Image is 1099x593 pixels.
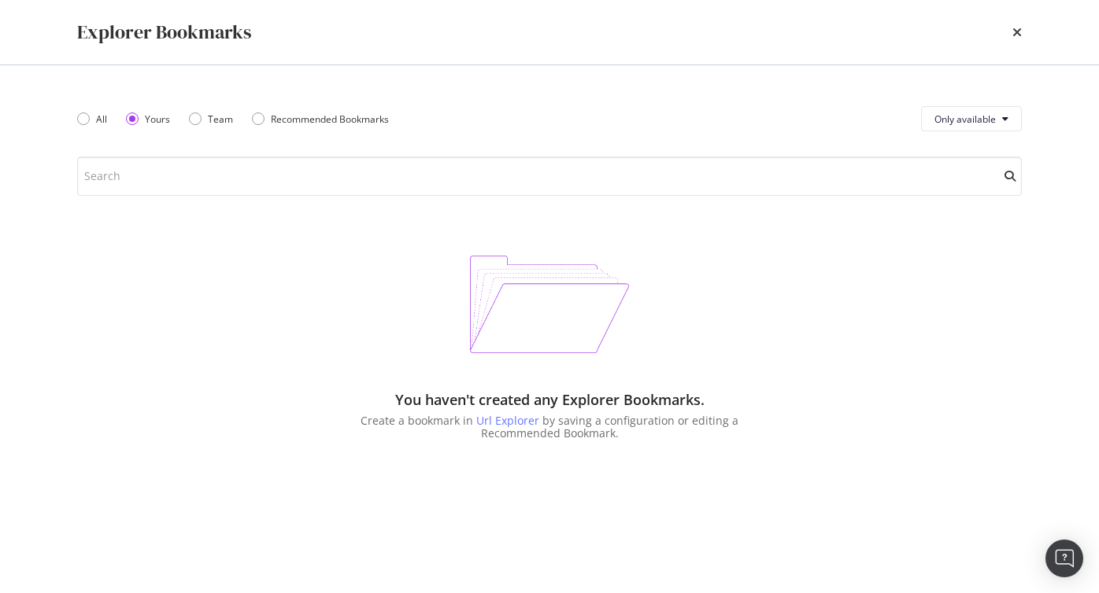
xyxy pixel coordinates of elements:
div: Open Intercom Messenger [1045,540,1083,577]
div: Yours [126,112,170,126]
div: Explorer Bookmarks [77,19,251,46]
a: Url Explorer [476,413,542,428]
div: You haven't created any Explorer Bookmarks. [395,391,705,408]
div: times [1012,19,1022,46]
div: Recommended Bookmarks [252,112,389,126]
div: Yours [145,112,170,126]
div: Recommended Bookmarks [271,112,389,126]
div: Create a bookmark in by saving a configuration or editing a Recommended Bookmark. [348,414,751,440]
input: Search [77,157,1022,196]
div: Team [208,112,233,126]
span: Only available [934,112,996,126]
div: All [77,112,107,126]
div: All [96,112,107,126]
div: Team [189,112,233,126]
img: BLvG-C8o.png [470,256,629,353]
button: Only available [921,106,1022,131]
